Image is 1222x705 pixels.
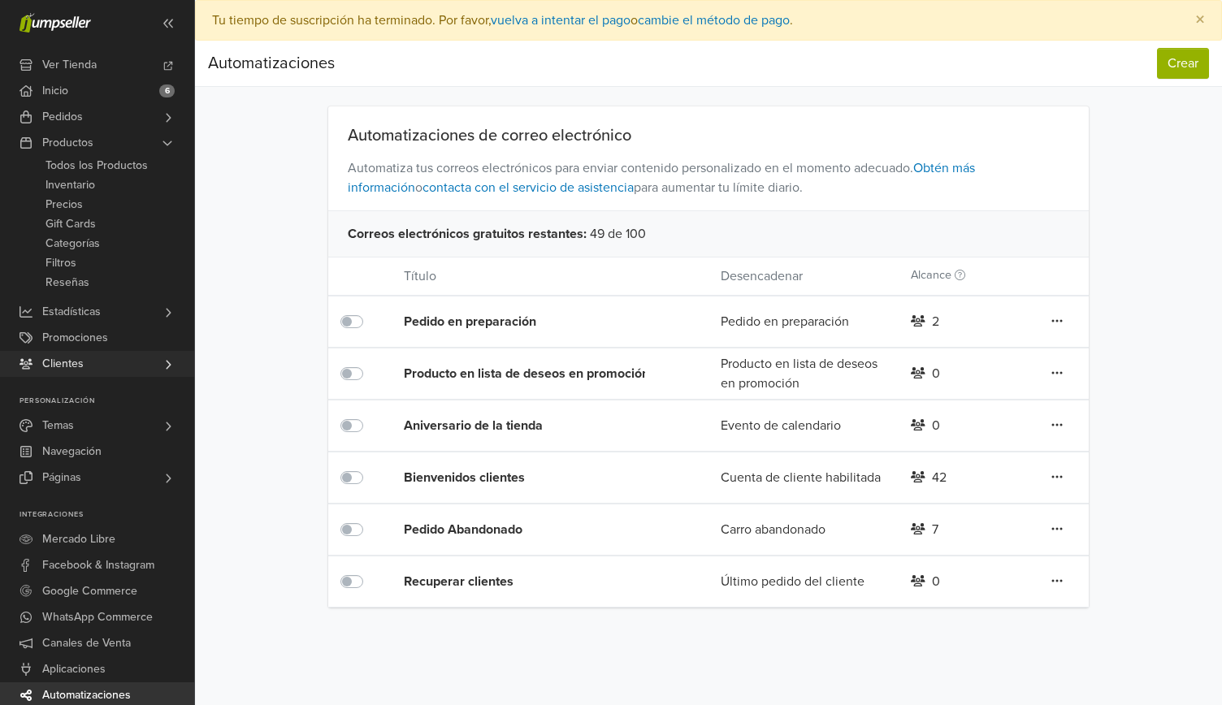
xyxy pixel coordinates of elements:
[159,84,175,97] span: 6
[328,126,1090,145] div: Automatizaciones de correo electrónico
[45,234,100,253] span: Categorías
[42,604,153,630] span: WhatsApp Commerce
[638,12,790,28] a: cambie el método de pago
[19,510,194,520] p: Integraciones
[42,299,101,325] span: Estadísticas
[42,78,68,104] span: Inicio
[328,210,1090,257] div: 49 de 100
[42,413,74,439] span: Temas
[404,364,657,383] div: Producto en lista de deseos en promoción
[42,104,83,130] span: Pedidos
[42,52,97,78] span: Ver Tienda
[328,145,1090,210] span: Automatiza tus correos electrónicos para enviar contenido personalizado en el momento adecuado. o...
[932,416,940,435] div: 0
[932,312,939,331] div: 2
[404,520,657,539] div: Pedido Abandonado
[708,266,899,286] div: Desencadenar
[42,351,84,377] span: Clientes
[42,526,115,552] span: Mercado Libre
[932,364,940,383] div: 0
[932,468,947,487] div: 42
[491,12,630,28] a: vuelva a intentar el pago
[45,195,83,214] span: Precios
[42,465,81,491] span: Páginas
[45,214,96,234] span: Gift Cards
[708,354,899,393] div: Producto en lista de deseos en promoción
[404,312,657,331] div: Pedido en preparación
[45,156,148,175] span: Todos los Productos
[404,572,657,591] div: Recuperar clientes
[911,266,965,284] label: Alcance
[404,468,657,487] div: Bienvenidos clientes
[45,175,95,195] span: Inventario
[45,273,89,292] span: Reseñas
[422,179,634,196] a: contacta con el servicio de asistencia
[42,552,154,578] span: Facebook & Instagram
[45,253,76,273] span: Filtros
[708,520,899,539] div: Carro abandonado
[404,416,657,435] div: Aniversario de la tienda
[42,578,137,604] span: Google Commerce
[932,520,938,539] div: 7
[42,325,108,351] span: Promociones
[42,656,106,682] span: Aplicaciones
[392,266,708,286] div: Título
[208,47,335,80] div: Automatizaciones
[348,224,587,244] span: Correos electrónicos gratuitos restantes :
[19,396,194,406] p: Personalización
[932,572,940,591] div: 0
[42,130,93,156] span: Productos
[42,630,131,656] span: Canales de Venta
[708,416,899,435] div: Evento de calendario
[708,312,899,331] div: Pedido en preparación
[708,468,899,487] div: Cuenta de cliente habilitada
[1195,8,1205,32] span: ×
[1179,1,1221,40] button: Close
[708,572,899,591] div: Último pedido del cliente
[42,439,102,465] span: Navegación
[1157,48,1209,79] button: Crear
